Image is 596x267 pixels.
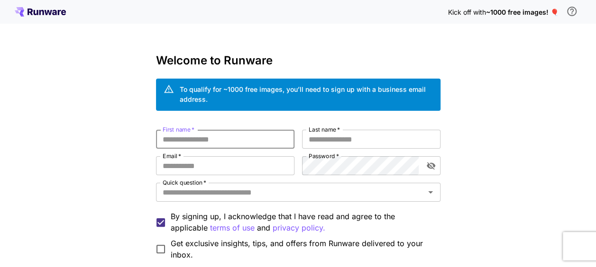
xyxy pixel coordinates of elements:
[171,238,433,260] span: Get exclusive insights, tips, and offers from Runware delivered to your inbox.
[273,222,325,234] button: By signing up, I acknowledge that I have read and agree to the applicable terms of use and
[273,222,325,234] p: privacy policy.
[422,157,440,174] button: toggle password visibility
[163,178,206,187] label: Quick question
[309,152,339,160] label: Password
[171,211,433,234] p: By signing up, I acknowledge that I have read and agree to the applicable and
[163,152,181,160] label: Email
[163,125,194,133] label: First name
[424,186,437,199] button: Open
[448,8,486,16] span: Kick off with
[562,2,581,21] button: In order to qualify for free credit, you need to sign up with a business email address and click ...
[156,54,440,67] h3: Welcome to Runware
[309,125,340,133] label: Last name
[180,84,433,104] div: To qualify for ~1000 free images, you’ll need to sign up with a business email address.
[486,8,559,16] span: ~1000 free images! 🎈
[210,222,255,234] p: terms of use
[210,222,255,234] button: By signing up, I acknowledge that I have read and agree to the applicable and privacy policy.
